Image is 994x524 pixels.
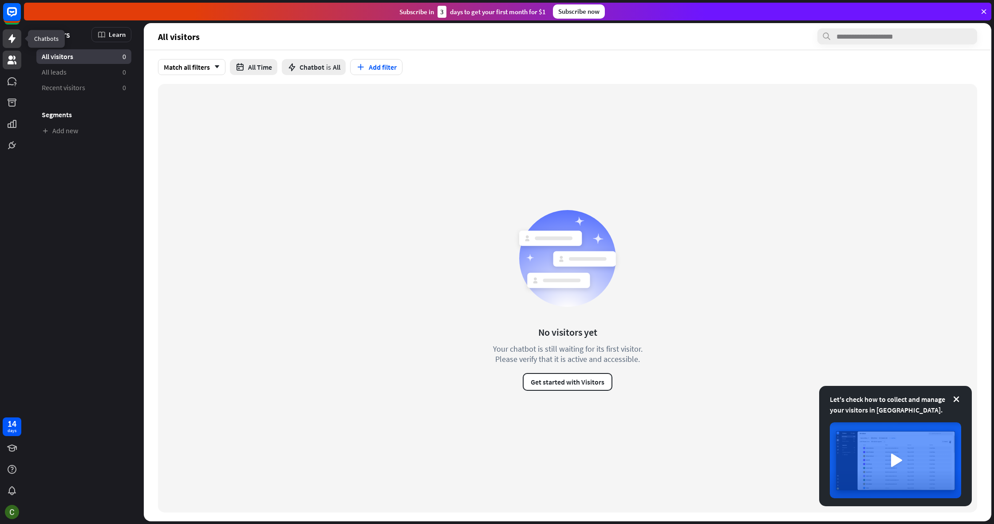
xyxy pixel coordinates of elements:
span: Chatbot [300,63,324,71]
a: 14 days [3,417,21,436]
div: 3 [438,6,446,18]
button: Open LiveChat chat widget [7,4,34,30]
span: All visitors [158,32,200,42]
a: All leads 0 [36,65,131,79]
aside: 0 [122,83,126,92]
aside: 0 [122,52,126,61]
div: Subscribe in days to get your first month for $1 [399,6,546,18]
span: All visitors [42,52,73,61]
i: arrow_down [210,64,220,70]
span: All leads [42,67,67,77]
span: is [326,63,331,71]
aside: 0 [122,67,126,77]
div: No visitors yet [538,326,597,338]
h3: Segments [36,110,131,119]
button: Add filter [350,59,402,75]
a: Recent visitors 0 [36,80,131,95]
div: Subscribe now [553,4,605,19]
div: Let's check how to collect and manage your visitors in [GEOGRAPHIC_DATA]. [830,394,961,415]
span: Learn [109,30,126,39]
div: days [8,428,16,434]
button: Get started with Visitors [523,373,612,391]
button: All Time [230,59,277,75]
span: Visitors [42,29,70,40]
div: 14 [8,420,16,428]
span: All [333,63,340,71]
a: Add new [36,123,131,138]
img: image [830,422,961,498]
div: Your chatbot is still waiting for its first visitor. Please verify that it is active and accessible. [477,344,659,364]
span: Recent visitors [42,83,85,92]
div: Match all filters [158,59,225,75]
